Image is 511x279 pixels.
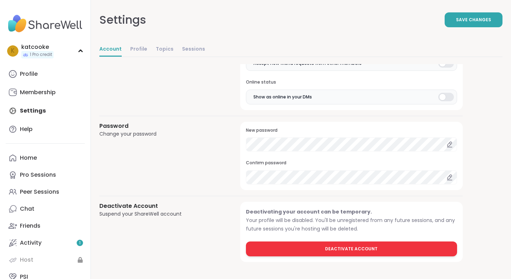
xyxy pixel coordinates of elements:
a: Pro Sessions [6,166,85,183]
span: k [11,46,15,56]
button: Save Changes [445,12,502,27]
div: Help [20,125,33,133]
div: Pro Sessions [20,171,56,179]
div: Membership [20,89,56,96]
a: Home [6,149,85,166]
div: Chat [20,205,34,213]
div: Settings [99,11,146,28]
span: Save Changes [456,17,491,23]
span: Your profile will be disabled. You'll be unregistered from any future sessions, and any future se... [246,217,455,232]
div: katcooke [21,43,54,51]
img: ShareWell Nav Logo [6,11,85,36]
a: Membership [6,84,85,101]
h3: Deactivate Account [99,202,223,210]
div: Peer Sessions [20,188,59,196]
button: Deactivate Account [246,241,457,256]
a: Sessions [182,42,205,57]
h3: Confirm password [246,160,457,166]
div: Host [20,256,33,264]
a: Peer Sessions [6,183,85,200]
a: Activity1 [6,234,85,251]
a: Account [99,42,122,57]
div: Profile [20,70,38,78]
div: Suspend your ShareWell account [99,210,223,218]
a: Friends [6,217,85,234]
span: 1 Pro credit [30,52,52,58]
span: 1 [79,240,81,246]
div: Friends [20,222,40,230]
a: Profile [130,42,147,57]
a: Host [6,251,85,268]
span: Deactivate Account [325,246,378,252]
h3: Password [99,122,223,130]
h3: New password [246,127,457,133]
div: Change your password [99,130,223,138]
span: Deactivating your account can be temporary. [246,208,372,215]
div: Home [20,154,37,162]
a: Chat [6,200,85,217]
div: Activity [20,239,42,247]
a: Profile [6,66,85,82]
span: Show as online in your DMs [253,94,312,100]
a: Help [6,121,85,138]
h3: Online status [246,79,457,85]
a: Topics [156,42,174,57]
